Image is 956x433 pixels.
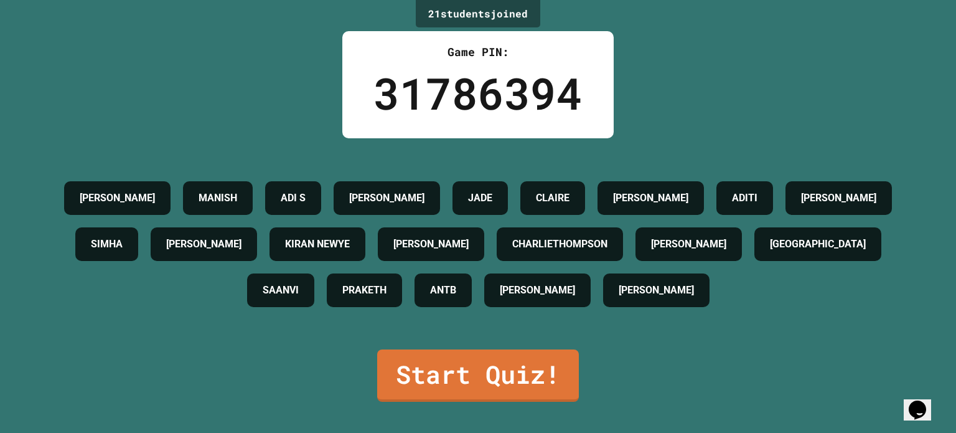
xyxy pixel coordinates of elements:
[199,191,237,206] h4: MANISH
[263,283,299,298] h4: SAANVI
[904,383,944,421] iframe: chat widget
[91,237,123,252] h4: SIMHA
[393,237,469,252] h4: [PERSON_NAME]
[468,191,492,206] h4: JADE
[613,191,688,206] h4: [PERSON_NAME]
[512,237,607,252] h4: CHARLIETHOMPSON
[770,237,866,252] h4: [GEOGRAPHIC_DATA]
[619,283,694,298] h4: [PERSON_NAME]
[651,237,726,252] h4: [PERSON_NAME]
[166,237,241,252] h4: [PERSON_NAME]
[281,191,306,206] h4: ADI S
[285,237,350,252] h4: KIRAN NEWYE
[373,44,583,60] div: Game PIN:
[80,191,155,206] h4: [PERSON_NAME]
[801,191,876,206] h4: [PERSON_NAME]
[536,191,569,206] h4: CLAIRE
[349,191,424,206] h4: [PERSON_NAME]
[500,283,575,298] h4: [PERSON_NAME]
[377,350,579,402] a: Start Quiz!
[342,283,387,298] h4: PRAKETH
[373,60,583,126] div: 31786394
[732,191,757,206] h4: ADITI
[430,283,456,298] h4: ANTB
